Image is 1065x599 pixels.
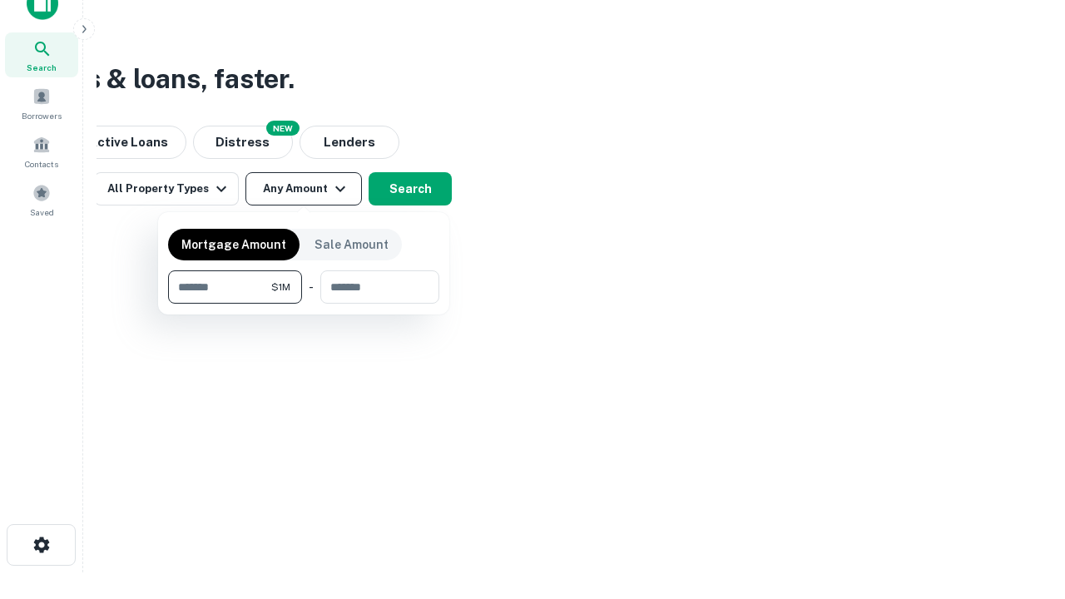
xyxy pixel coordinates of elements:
p: Sale Amount [315,235,389,254]
div: - [309,270,314,304]
p: Mortgage Amount [181,235,286,254]
span: $1M [271,280,290,295]
iframe: Chat Widget [982,466,1065,546]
